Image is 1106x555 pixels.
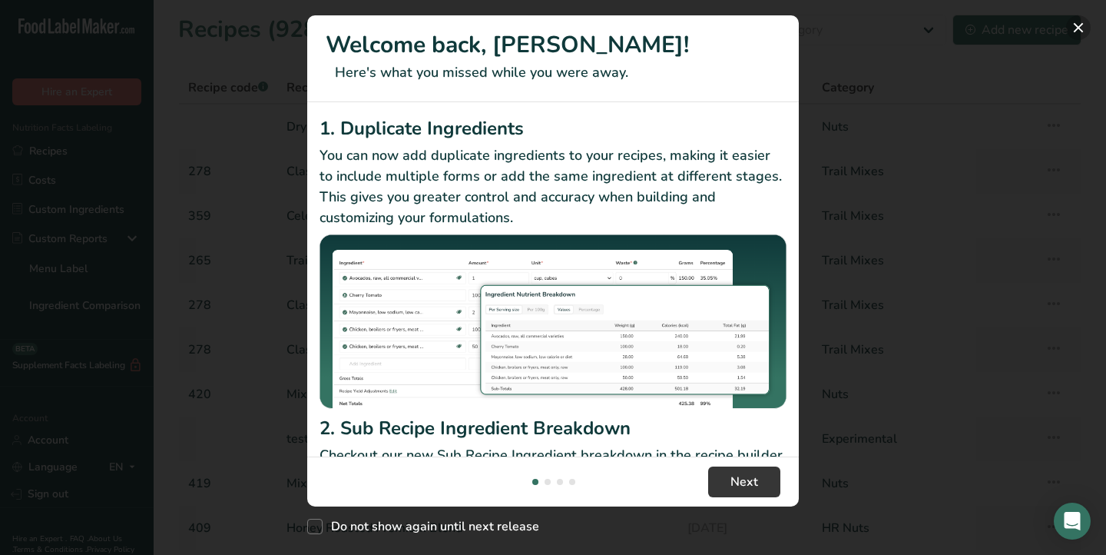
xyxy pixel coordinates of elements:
[320,445,786,507] p: Checkout our new Sub Recipe Ingredient breakdown in the recipe builder. You can now see your Reci...
[1054,503,1091,540] div: Open Intercom Messenger
[320,234,786,409] img: Duplicate Ingredients
[708,467,780,497] button: Next
[320,145,786,228] p: You can now add duplicate ingredients to your recipes, making it easier to include multiple forms...
[323,519,539,534] span: Do not show again until next release
[730,473,758,491] span: Next
[320,414,786,442] h2: 2. Sub Recipe Ingredient Breakdown
[326,28,780,62] h1: Welcome back, [PERSON_NAME]!
[326,62,780,83] p: Here's what you missed while you were away.
[320,115,786,142] h2: 1. Duplicate Ingredients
